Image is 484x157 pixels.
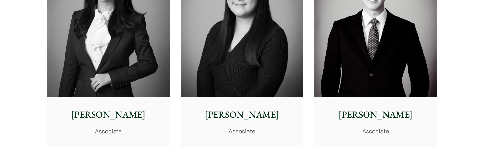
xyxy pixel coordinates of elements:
[53,127,164,136] p: Associate
[320,108,431,122] p: [PERSON_NAME]
[186,108,298,122] p: [PERSON_NAME]
[53,108,164,122] p: [PERSON_NAME]
[186,127,298,136] p: Associate
[320,127,431,136] p: Associate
